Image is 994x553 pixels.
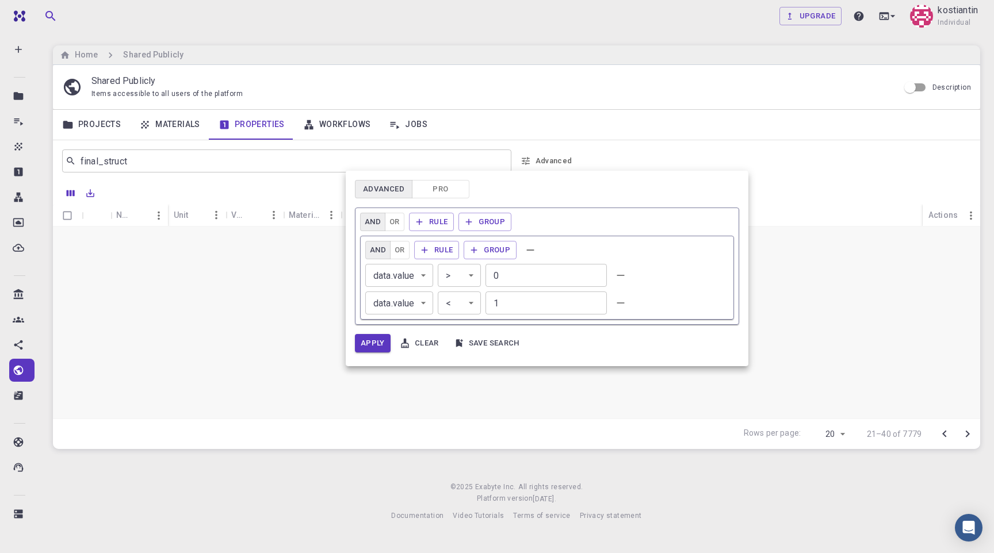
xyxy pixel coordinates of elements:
div: Platform [355,180,469,198]
div: combinator [360,213,404,231]
button: Rule [414,241,460,259]
button: or [390,241,410,259]
button: Remove rule [611,266,630,285]
button: Pro [412,180,469,198]
button: Advanced [355,180,412,198]
button: or [385,213,404,231]
button: Group [458,213,511,231]
button: Save search [449,334,525,352]
div: combinator [365,241,410,259]
div: Value [485,291,607,314]
button: Remove group [521,241,540,259]
button: Group [464,241,517,259]
button: Rule [409,213,454,231]
button: and [365,241,391,259]
div: < [438,291,481,314]
div: Open Intercom Messenger [955,514,982,542]
button: Clear [395,334,445,352]
button: Apply [355,334,391,352]
button: Remove rule [611,294,630,312]
div: data.value [365,264,433,287]
span: Support [24,8,66,18]
div: Value [485,264,607,287]
div: > [438,264,481,287]
div: data.value [365,291,433,314]
button: and [360,213,385,231]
